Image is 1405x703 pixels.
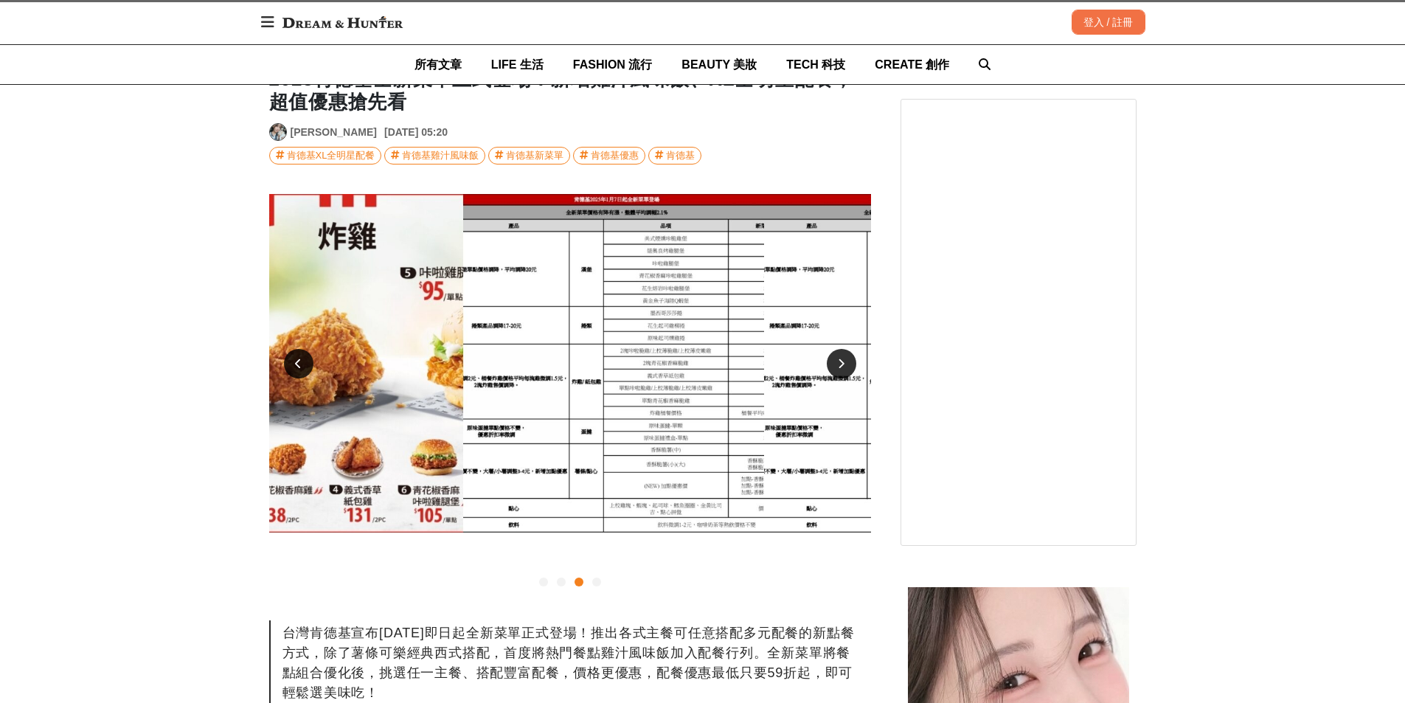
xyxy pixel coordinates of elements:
a: [PERSON_NAME] [291,125,377,140]
img: 08fdf6f9-f20a-4654-ba29-2843b122dde3.jpg [162,194,764,533]
span: CREATE 創作 [875,58,949,71]
a: 肯德基XL全明星配餐 [269,147,382,165]
a: 肯德基優惠 [573,147,645,165]
div: 肯德基雞汁風味飯 [402,148,479,164]
a: Avatar [269,123,287,141]
a: TECH 科技 [786,45,845,84]
span: 所有文章 [414,58,462,71]
a: CREATE 創作 [875,45,949,84]
div: 肯德基XL全明星配餐 [287,148,375,164]
img: Avatar [270,124,286,140]
div: 肯德基 [666,148,695,164]
div: [DATE] 05:20 [384,125,448,140]
a: 所有文章 [414,45,462,84]
a: FASHION 流行 [573,45,653,84]
span: LIFE 生活 [491,58,544,71]
a: BEAUTY 美妝 [681,45,757,84]
a: 肯德基 [648,147,701,165]
a: 肯德基新菜單 [488,147,570,165]
a: 肯德基雞汁風味飯 [384,147,485,165]
img: 48c59e45-2a1f-4068-95f5-4e9e85b357b8.jpg [764,194,1366,533]
h1: 2025肯德基全新菜單正式登場！新增雞汁風味飯、XL全明星配餐，超值優惠搶先看 [269,68,871,114]
a: LIFE 生活 [491,45,544,84]
div: 肯德基新菜單 [506,148,563,164]
span: BEAUTY 美妝 [681,58,757,71]
span: TECH 科技 [786,58,845,71]
span: FASHION 流行 [573,58,653,71]
img: Dream & Hunter [275,9,410,35]
div: 登入 / 註冊 [1072,10,1145,35]
div: 肯德基優惠 [591,148,639,164]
